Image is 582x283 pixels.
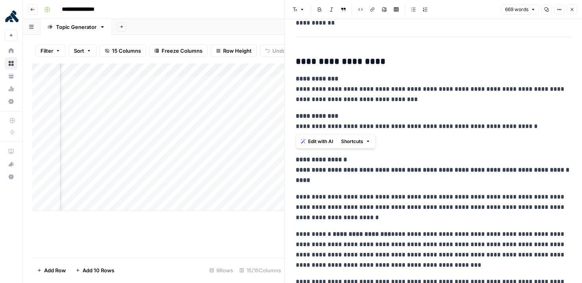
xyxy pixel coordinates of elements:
[149,44,208,57] button: Freeze Columns
[501,4,539,15] button: 669 words
[44,266,66,274] span: Add Row
[308,138,333,145] span: Edit with AI
[74,47,84,55] span: Sort
[5,145,17,158] a: AirOps Academy
[5,158,17,170] div: What's new?
[5,158,17,170] button: What's new?
[5,95,17,108] a: Settings
[40,47,53,55] span: Filter
[32,264,71,277] button: Add Row
[211,44,257,57] button: Row Height
[341,138,363,145] span: Shortcuts
[5,9,19,23] img: Kong Logo
[5,44,17,57] a: Home
[236,264,284,277] div: 15/15 Columns
[162,47,202,55] span: Freeze Columns
[69,44,96,57] button: Sort
[260,44,291,57] button: Undo
[35,44,66,57] button: Filter
[5,170,17,183] button: Help + Support
[112,47,141,55] span: 15 Columns
[71,264,119,277] button: Add 10 Rows
[206,264,236,277] div: 9 Rows
[338,136,374,147] button: Shortcuts
[223,47,252,55] span: Row Height
[5,6,17,26] button: Workspace: Kong
[505,6,528,13] span: 669 words
[100,44,146,57] button: 15 Columns
[56,23,96,31] div: Topic Generator
[298,136,336,147] button: Edit with AI
[5,70,17,82] a: Your Data
[40,19,112,35] a: Topic Generator
[83,266,114,274] span: Add 10 Rows
[5,82,17,95] a: Usage
[5,57,17,70] a: Browse
[272,47,286,55] span: Undo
